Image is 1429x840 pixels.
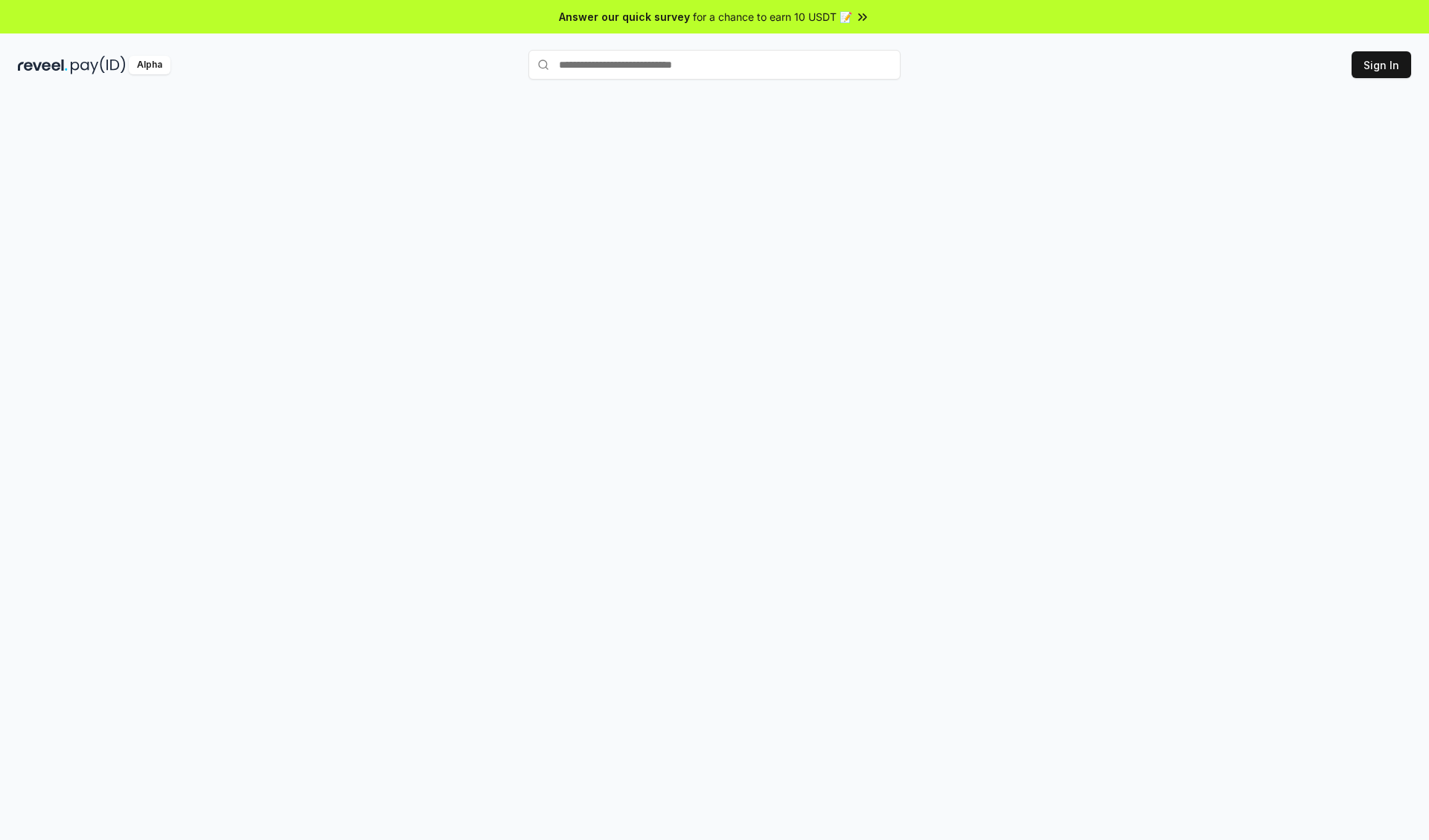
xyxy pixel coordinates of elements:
span: for a chance to earn 10 USDT 📝 [693,9,852,25]
img: reveel_dark [18,56,68,74]
button: Sign In [1352,51,1411,78]
div: Alpha [129,56,170,74]
span: Answer our quick survey [559,9,690,25]
img: pay_id [71,56,126,74]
